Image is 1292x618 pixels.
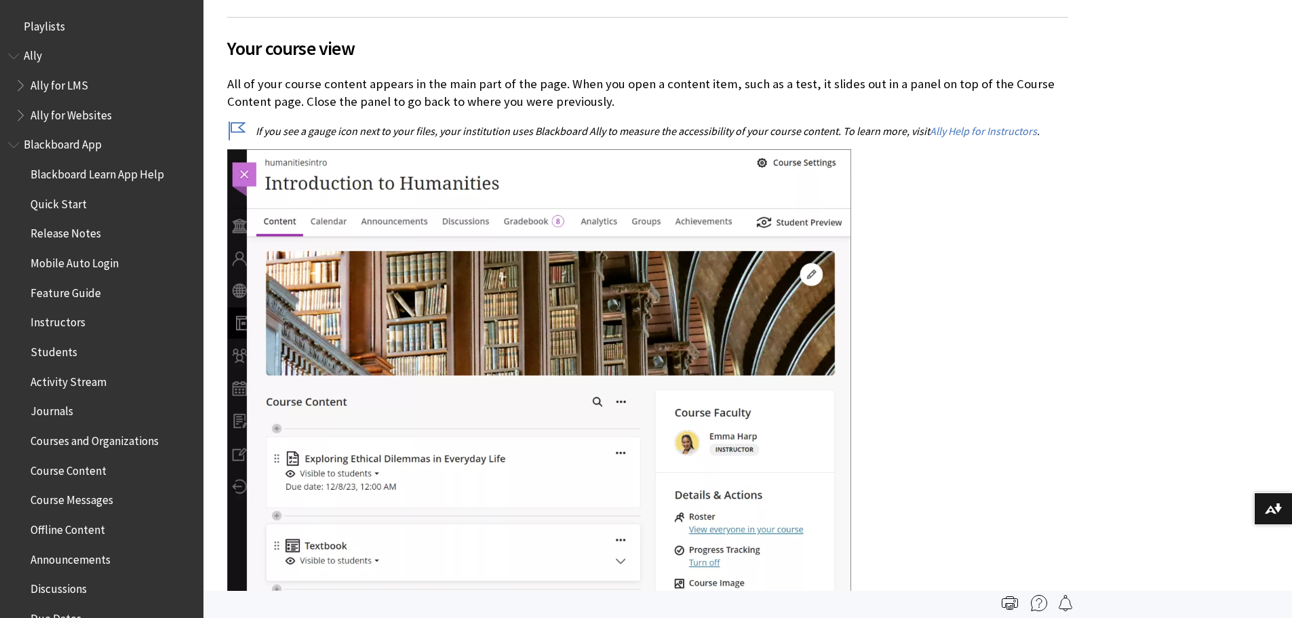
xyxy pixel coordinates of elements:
[31,459,106,478] span: Course Content
[1031,595,1047,611] img: More help
[31,74,88,92] span: Ally for LMS
[31,341,77,359] span: Students
[31,370,106,389] span: Activity Stream
[31,252,119,270] span: Mobile Auto Login
[24,134,102,152] span: Blackboard App
[31,518,105,537] span: Offline Content
[31,223,101,241] span: Release Notes
[24,45,42,63] span: Ally
[31,311,85,330] span: Instructors
[227,75,1068,111] p: All of your course content appears in the main part of the page. When you open a content item, su...
[930,124,1037,138] a: Ally Help for Instructors
[1002,595,1018,611] img: Print
[31,489,113,507] span: Course Messages
[1057,595,1074,611] img: Follow this page
[31,104,112,122] span: Ally for Websites
[31,400,73,419] span: Journals
[31,282,101,300] span: Feature Guide
[227,34,1068,62] span: Your course view
[8,45,195,127] nav: Book outline for Anthology Ally Help
[31,429,159,448] span: Courses and Organizations
[24,15,65,33] span: Playlists
[31,577,87,596] span: Discussions
[227,149,851,609] img: Course Content page
[227,123,1068,138] p: If you see a gauge icon next to your files, your institution uses Blackboard Ally to measure the ...
[31,548,111,566] span: Announcements
[8,15,195,38] nav: Book outline for Playlists
[31,163,164,181] span: Blackboard Learn App Help
[31,193,87,211] span: Quick Start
